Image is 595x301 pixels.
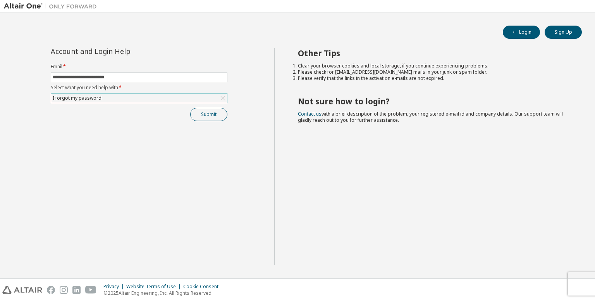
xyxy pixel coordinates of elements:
[2,286,42,294] img: altair_logo.svg
[298,63,568,69] li: Clear your browser cookies and local storage, if you continue experiencing problems.
[51,85,227,91] label: Select what you need help with
[103,290,223,296] p: © 2025 Altair Engineering, Inc. All Rights Reserved.
[4,2,101,10] img: Altair One
[103,284,126,290] div: Privacy
[51,64,227,70] label: Email
[126,284,183,290] div: Website Terms of Use
[52,94,103,102] div: I forgot my password
[298,75,568,81] li: Please verify that the links in the activation e-mails are not expired.
[85,286,96,294] img: youtube.svg
[298,111,563,123] span: with a brief description of the problem, your registered e-mail id and company details. Our suppo...
[51,93,227,103] div: I forgot my password
[47,286,55,294] img: facebook.svg
[183,284,223,290] div: Cookie Consent
[51,48,192,54] div: Account and Login Help
[298,48,568,58] h2: Other Tips
[298,69,568,75] li: Please check for [EMAIL_ADDRESS][DOMAIN_NAME] mails in your junk or spam folder.
[545,26,582,39] button: Sign Up
[298,96,568,106] h2: Not sure how to login?
[60,286,68,294] img: instagram.svg
[298,111,322,117] a: Contact us
[503,26,540,39] button: Login
[190,108,227,121] button: Submit
[72,286,81,294] img: linkedin.svg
